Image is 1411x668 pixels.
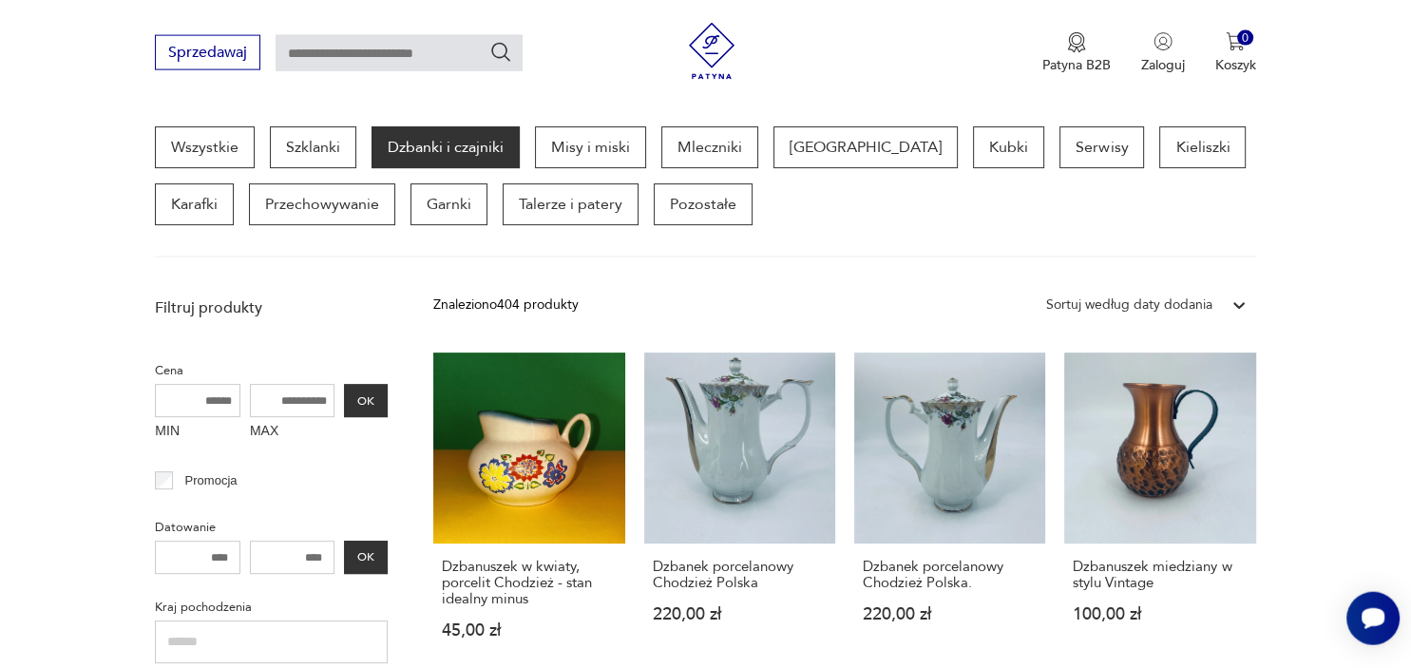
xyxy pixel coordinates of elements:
[1154,32,1173,51] img: Ikonka użytkownika
[442,622,616,639] p: 45,00 zł
[372,126,520,168] a: Dzbanki i czajniki
[1059,126,1144,168] a: Serwisy
[863,606,1037,622] p: 220,00 zł
[683,23,740,80] img: Patyna - sklep z meblami i dekoracjami vintage
[1159,126,1246,168] a: Kieliszki
[1042,32,1111,74] button: Patyna B2B
[155,183,234,225] a: Karafki
[433,295,579,315] div: Znaleziono 404 produkty
[1073,606,1247,622] p: 100,00 zł
[249,183,395,225] a: Przechowywanie
[973,126,1044,168] a: Kubki
[863,559,1037,591] h3: Dzbanek porcelanowy Chodzież Polska.
[1226,32,1245,51] img: Ikona koszyka
[1141,56,1185,74] p: Zaloguj
[344,541,388,574] button: OK
[185,470,238,491] p: Promocja
[155,48,260,61] a: Sprzedawaj
[653,559,827,591] h3: Dzbanek porcelanowy Chodzież Polska
[503,183,639,225] a: Talerze i patery
[270,126,356,168] a: Szklanki
[155,297,388,318] p: Filtruj produkty
[1237,30,1253,47] div: 0
[410,183,487,225] a: Garnki
[1215,32,1256,74] button: 0Koszyk
[1073,559,1247,591] h3: Dzbanuszek miedziany w stylu Vintage
[155,35,260,70] button: Sprzedawaj
[535,126,646,168] a: Misy i miski
[1042,56,1111,74] p: Patyna B2B
[653,606,827,622] p: 220,00 zł
[155,417,240,448] label: MIN
[773,126,958,168] a: [GEOGRAPHIC_DATA]
[654,183,753,225] a: Pozostałe
[1215,56,1256,74] p: Koszyk
[442,559,616,607] h3: Dzbanuszek w kwiaty, porcelit Chodzież - stan idealny minus
[489,41,512,64] button: Szukaj
[344,384,388,417] button: OK
[1346,592,1400,645] iframe: Smartsupp widget button
[1042,32,1111,74] a: Ikona medaluPatyna B2B
[250,417,335,448] label: MAX
[155,597,388,618] p: Kraj pochodzenia
[155,126,255,168] a: Wszystkie
[1067,32,1086,53] img: Ikona medalu
[1046,295,1212,315] div: Sortuj według daty dodania
[1141,32,1185,74] button: Zaloguj
[155,360,388,381] p: Cena
[155,517,388,538] p: Datowanie
[661,126,758,168] a: Mleczniki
